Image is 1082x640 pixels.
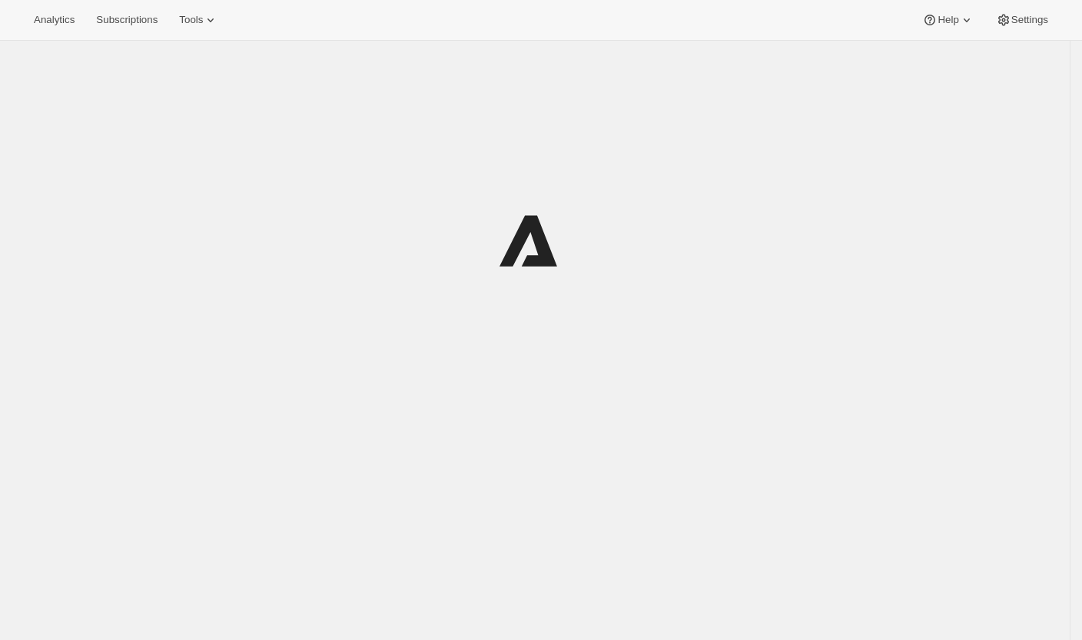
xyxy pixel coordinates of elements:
button: Settings [987,9,1057,31]
span: Settings [1011,14,1048,26]
span: Subscriptions [96,14,158,26]
span: Analytics [34,14,75,26]
span: Tools [179,14,203,26]
button: Analytics [25,9,84,31]
span: Help [938,14,958,26]
button: Tools [170,9,227,31]
button: Help [913,9,983,31]
button: Subscriptions [87,9,167,31]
